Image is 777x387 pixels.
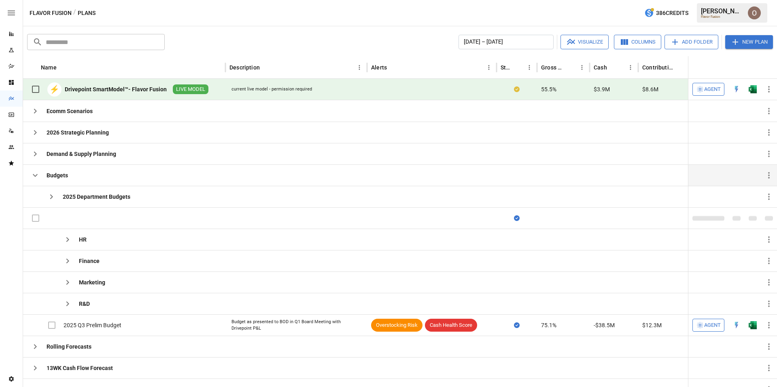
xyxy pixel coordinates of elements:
[79,257,100,265] div: Finance
[625,62,636,73] button: Cash column menu
[47,128,109,137] div: 2026 Strategic Planning
[231,319,361,331] div: Budget as presented to BOD in Q1 Board Meeting with Drivepoint P&L
[642,64,673,71] div: Contribution Profit
[371,64,387,71] div: Alerts
[749,85,757,93] img: excel-icon.76473adf.svg
[732,85,741,93] div: Open in Quick Edit
[749,321,757,329] img: excel-icon.76473adf.svg
[514,214,520,222] div: Sync complete
[749,85,757,93] div: Open in Excel
[73,8,76,18] div: /
[231,86,312,93] div: current live model - permission required
[642,321,662,329] span: $12.3M
[47,150,116,158] div: Demand & Supply Planning
[514,85,520,93] div: Your plan has changes in Excel that are not reflected in the Drivepoint Data Warehouse, select "S...
[642,85,658,93] span: $8.6M
[749,321,757,329] div: Open in Excel
[41,64,57,71] div: Name
[576,62,588,73] button: Gross Margin column menu
[64,321,121,329] div: 2025 Q3 Prelim Budget
[30,8,72,18] button: Flavor Fusion
[79,300,90,308] div: R&D
[614,35,661,49] button: Columns
[748,6,761,19] img: Oleksii Flok
[701,7,743,15] div: [PERSON_NAME]
[501,64,512,71] div: Status
[766,62,777,73] button: Sort
[371,322,422,329] span: Overstocking Risk
[656,8,688,18] span: 386 Credits
[594,85,610,93] span: $3.9M
[459,35,554,49] button: [DATE] – [DATE]
[47,171,68,179] div: Budgets
[229,64,260,71] div: Description
[63,193,130,201] div: 2025 Department Budgets
[664,35,718,49] button: Add Folder
[79,278,105,286] div: Marketing
[686,62,697,73] button: Contribution Profit column menu
[512,62,524,73] button: Sort
[704,321,721,330] span: Agent
[565,62,576,73] button: Sort
[47,107,93,115] div: Ecomm Scenarios
[704,85,721,94] span: Agent
[65,85,167,93] div: Drivepoint SmartModel™- Flavor Fusion
[701,15,743,19] div: Flavor Fusion
[541,85,556,93] span: 55.5%
[641,6,692,21] button: 386Credits
[541,321,556,329] span: 75.1%
[47,364,113,372] div: 13WK Cash Flow Forecast
[732,321,741,329] img: quick-edit-flash.b8aec18c.svg
[560,35,609,49] button: Visualize
[725,35,773,49] button: New Plan
[732,321,741,329] div: Open in Quick Edit
[692,319,724,332] button: Agent
[674,62,686,73] button: Sort
[608,62,619,73] button: Sort
[743,2,766,24] button: Oleksii Flok
[524,62,535,73] button: Status column menu
[388,62,399,73] button: Sort
[483,62,495,73] button: Alerts column menu
[173,86,208,93] span: LIVE MODEL
[594,64,607,71] div: Cash
[541,64,564,71] div: Gross Margin
[692,83,724,96] button: Agent
[261,62,272,73] button: Sort
[732,85,741,93] img: quick-edit-flash.b8aec18c.svg
[47,82,62,97] div: ⚡
[594,321,615,329] span: -$38.5M
[354,62,365,73] button: Description column menu
[79,236,87,244] div: HR
[47,343,91,351] div: Rolling Forecasts
[57,62,69,73] button: Sort
[514,321,520,329] div: Sync complete
[425,322,477,329] span: Cash Health Score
